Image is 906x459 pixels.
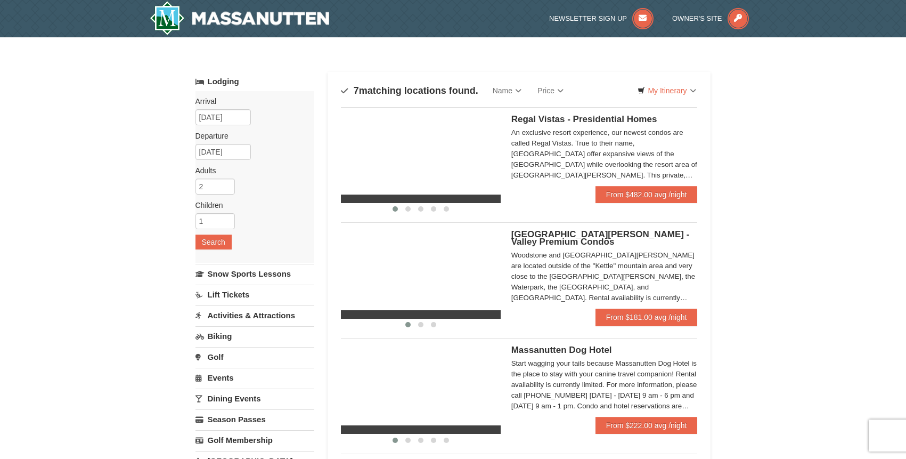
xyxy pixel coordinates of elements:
a: Golf Membership [195,430,314,450]
div: Woodstone and [GEOGRAPHIC_DATA][PERSON_NAME] are located outside of the "Kettle" mountain area an... [511,250,698,303]
span: Regal Vistas - Presidential Homes [511,114,657,124]
a: Golf [195,347,314,367]
a: Massanutten Resort [150,1,330,35]
span: [GEOGRAPHIC_DATA][PERSON_NAME] - Valley Premium Condos [511,229,690,247]
div: Start wagging your tails because Massanutten Dog Hotel is the place to stay with your canine trav... [511,358,698,412]
a: Lodging [195,72,314,91]
a: From $222.00 avg /night [595,417,698,434]
span: Massanutten Dog Hotel [511,345,612,355]
label: Children [195,200,306,211]
span: Newsletter Sign Up [549,14,627,22]
a: Name [485,80,529,101]
label: Arrival [195,96,306,107]
img: Massanutten Resort Logo [150,1,330,35]
a: Activities & Attractions [195,305,314,325]
label: Departure [195,131,306,141]
a: From $482.00 avg /night [595,186,698,203]
a: Newsletter Sign Up [549,14,654,22]
div: An exclusive resort experience, our newest condos are called Regal Vistas. True to their name, [G... [511,127,698,181]
label: Adults [195,165,306,176]
a: Lift Tickets [195,285,314,304]
span: Owner's Site [672,14,722,22]
a: Biking [195,326,314,346]
button: Search [195,235,232,249]
a: From $181.00 avg /night [595,309,698,326]
a: Events [195,368,314,388]
a: Dining Events [195,389,314,408]
a: Owner's Site [672,14,749,22]
a: Price [529,80,572,101]
a: Snow Sports Lessons [195,264,314,284]
a: My Itinerary [631,83,703,99]
a: Season Passes [195,409,314,429]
